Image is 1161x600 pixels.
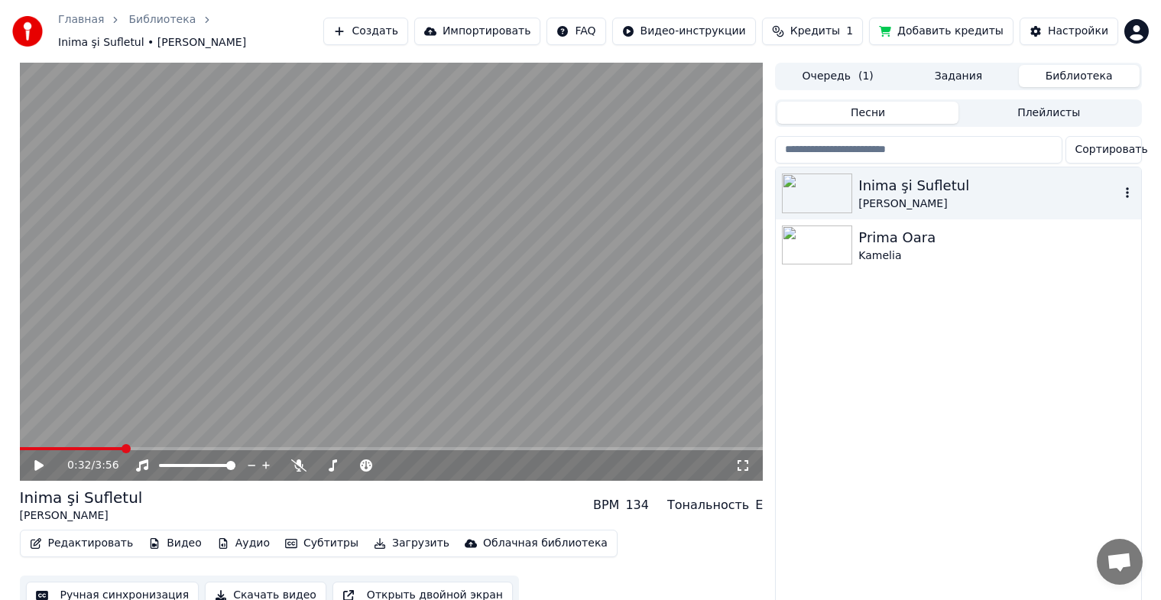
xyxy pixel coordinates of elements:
button: Аудио [211,533,276,554]
div: Тональность [667,496,749,514]
div: [PERSON_NAME] [858,196,1119,212]
div: Inima şi Sufletul [858,175,1119,196]
button: Добавить кредиты [869,18,1013,45]
div: BPM [593,496,619,514]
span: 1 [846,24,853,39]
span: 0:32 [67,458,91,473]
div: Настройки [1048,24,1108,39]
nav: breadcrumb [58,12,323,50]
span: Кредиты [790,24,840,39]
button: Импортировать [414,18,541,45]
a: Библиотека [128,12,196,28]
button: Библиотека [1019,65,1140,87]
button: Плейлисты [958,102,1140,124]
button: Песни [777,102,958,124]
div: Prima Oara [858,227,1134,248]
button: FAQ [546,18,605,45]
div: / [67,458,104,473]
div: Облачная библиотека [483,536,608,551]
span: 3:56 [95,458,118,473]
button: Видео [142,533,208,554]
div: Inima şi Sufletul [20,487,143,508]
button: Кредиты1 [762,18,863,45]
span: ( 1 ) [858,69,874,84]
span: Сортировать [1075,142,1148,157]
button: Задания [898,65,1019,87]
button: Редактировать [24,533,140,554]
button: Очередь [777,65,898,87]
div: 134 [625,496,649,514]
div: Kamelia [858,248,1134,264]
button: Загрузить [368,533,456,554]
button: Субтитры [279,533,365,554]
div: E [755,496,763,514]
img: youka [12,16,43,47]
button: Настройки [1020,18,1118,45]
a: Главная [58,12,104,28]
span: Inima şi Sufletul • [PERSON_NAME] [58,35,246,50]
button: Видео-инструкции [612,18,756,45]
a: Открытый чат [1097,539,1143,585]
div: [PERSON_NAME] [20,508,143,524]
button: Создать [323,18,407,45]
